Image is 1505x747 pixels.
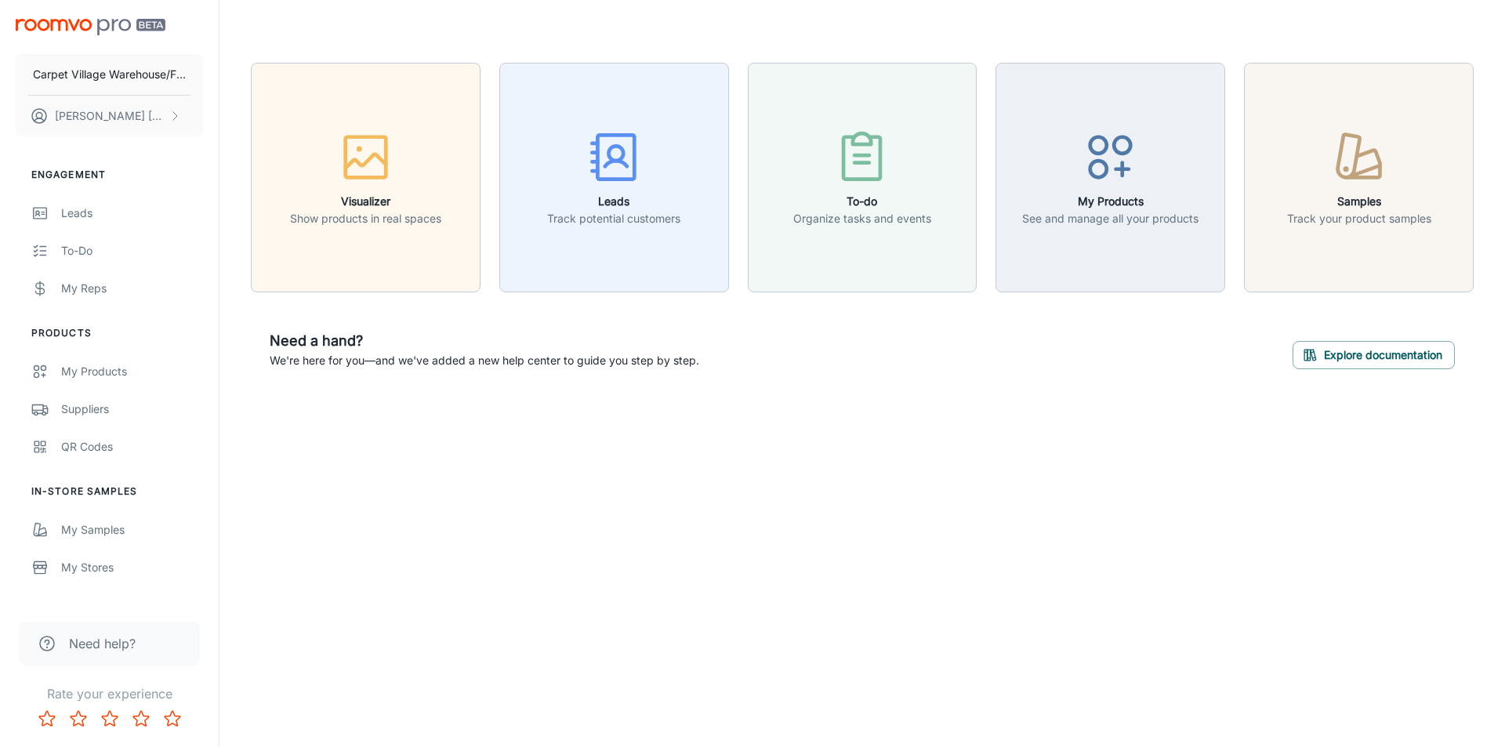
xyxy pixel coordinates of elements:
p: We're here for you—and we've added a new help center to guide you step by step. [270,352,699,369]
h6: Leads [547,193,680,210]
p: Organize tasks and events [793,210,931,227]
a: SamplesTrack your product samples [1244,169,1474,184]
h6: Samples [1287,193,1431,210]
button: Explore documentation [1293,341,1455,369]
button: VisualizerShow products in real spaces [251,63,481,292]
p: Carpet Village Warehouse/FloorscapesUSA [33,66,186,83]
button: To-doOrganize tasks and events [748,63,977,292]
div: Suppliers [61,401,203,418]
img: Roomvo PRO Beta [16,19,165,35]
button: [PERSON_NAME] [PERSON_NAME] [16,96,203,136]
a: LeadsTrack potential customers [499,169,729,184]
h6: Visualizer [290,193,441,210]
div: Leads [61,205,203,222]
div: QR Codes [61,438,203,455]
h6: To-do [793,193,931,210]
a: Explore documentation [1293,346,1455,361]
button: SamplesTrack your product samples [1244,63,1474,292]
p: Show products in real spaces [290,210,441,227]
button: LeadsTrack potential customers [499,63,729,292]
a: My ProductsSee and manage all your products [995,169,1225,184]
a: To-doOrganize tasks and events [748,169,977,184]
div: My Products [61,363,203,380]
div: My Reps [61,280,203,297]
p: Track your product samples [1287,210,1431,227]
h6: My Products [1022,193,1199,210]
h6: Need a hand? [270,330,699,352]
p: Track potential customers [547,210,680,227]
p: See and manage all your products [1022,210,1199,227]
button: My ProductsSee and manage all your products [995,63,1225,292]
button: Carpet Village Warehouse/FloorscapesUSA [16,54,203,95]
p: [PERSON_NAME] [PERSON_NAME] [55,107,165,125]
div: To-do [61,242,203,259]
